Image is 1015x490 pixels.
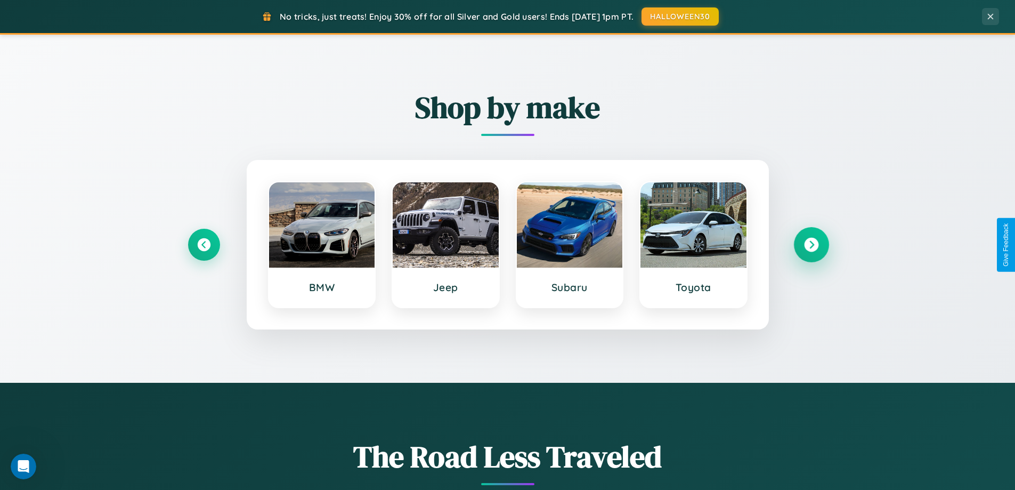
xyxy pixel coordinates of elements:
h3: Toyota [651,281,736,294]
h3: BMW [280,281,364,294]
span: No tricks, just treats! Enjoy 30% off for all Silver and Gold users! Ends [DATE] 1pm PT. [280,11,634,22]
div: Give Feedback [1002,223,1010,267]
h1: The Road Less Traveled [188,436,827,477]
iframe: Intercom live chat [11,454,36,479]
h3: Jeep [403,281,488,294]
h2: Shop by make [188,87,827,128]
button: HALLOWEEN30 [642,7,719,26]
h3: Subaru [527,281,612,294]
